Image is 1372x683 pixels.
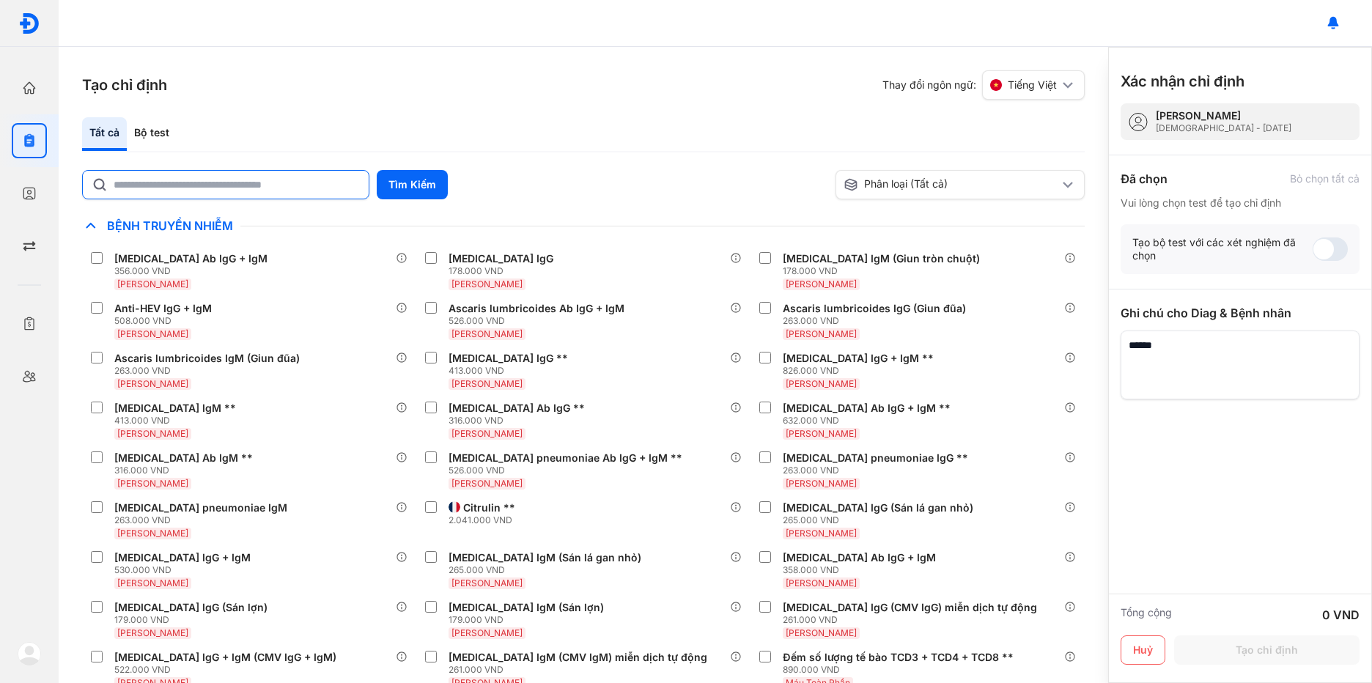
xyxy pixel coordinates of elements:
div: 316.000 VND [114,465,259,476]
div: 508.000 VND [114,315,218,327]
div: 413.000 VND [114,415,242,427]
span: [PERSON_NAME] [786,428,857,439]
span: [PERSON_NAME] [786,478,857,489]
div: 413.000 VND [449,365,574,377]
div: [MEDICAL_DATA] Ab IgM ** [114,451,253,465]
div: 632.000 VND [783,415,956,427]
div: [MEDICAL_DATA] pneumoniae IgG ** [783,451,968,465]
div: [DEMOGRAPHIC_DATA] - [DATE] [1156,122,1291,134]
div: [MEDICAL_DATA] IgM ** [114,402,236,415]
div: [MEDICAL_DATA] IgG (Sán lợn) [114,601,268,614]
div: Đã chọn [1121,170,1168,188]
div: 179.000 VND [114,614,273,626]
span: [PERSON_NAME] [117,577,188,588]
div: [PERSON_NAME] [1156,109,1291,122]
div: [MEDICAL_DATA] pneumoniae Ab IgG + IgM ** [449,451,682,465]
div: 530.000 VND [114,564,257,576]
div: [MEDICAL_DATA] IgM (Sán lợn) [449,601,604,614]
div: 261.000 VND [783,614,1043,626]
span: Tiếng Việt [1008,78,1057,92]
div: 178.000 VND [449,265,559,277]
img: logo [18,12,40,34]
div: 263.000 VND [114,514,293,526]
div: Vui lòng chọn test để tạo chỉ định [1121,196,1360,210]
span: [PERSON_NAME] [117,278,188,289]
button: Tạo chỉ định [1174,635,1360,665]
div: 316.000 VND [449,415,591,427]
div: 358.000 VND [783,564,942,576]
span: Bệnh Truyền Nhiễm [100,218,240,233]
div: [MEDICAL_DATA] IgM (CMV IgM) miễn dịch tự động [449,651,707,664]
span: [PERSON_NAME] [786,577,857,588]
span: [PERSON_NAME] [451,278,523,289]
div: 178.000 VND [783,265,986,277]
span: [PERSON_NAME] [786,627,857,638]
div: [MEDICAL_DATA] pneumoniae IgM [114,501,287,514]
div: 522.000 VND [114,664,342,676]
span: [PERSON_NAME] [117,528,188,539]
span: [PERSON_NAME] [451,577,523,588]
span: [PERSON_NAME] [451,328,523,339]
div: Citrulin ** [463,501,515,514]
div: 526.000 VND [449,465,688,476]
div: 826.000 VND [783,365,940,377]
div: 179.000 VND [449,614,610,626]
div: Ascaris lumbricoides IgM (Giun đũa) [114,352,300,365]
div: 263.000 VND [783,315,972,327]
div: 2.041.000 VND [449,514,521,526]
div: [MEDICAL_DATA] IgG + IgM ** [783,352,934,365]
div: Tất cả [82,117,127,151]
div: 263.000 VND [783,465,974,476]
div: 265.000 VND [449,564,647,576]
div: Đếm số lượng tế bào TCD3 + TCD4 + TCD8 ** [783,651,1014,664]
span: [PERSON_NAME] [451,478,523,489]
span: [PERSON_NAME] [786,278,857,289]
span: [PERSON_NAME] [451,378,523,389]
h3: Tạo chỉ định [82,75,167,95]
span: [PERSON_NAME] [117,328,188,339]
span: [PERSON_NAME] [117,627,188,638]
div: 0 VND [1322,606,1360,624]
div: [MEDICAL_DATA] IgG ** [449,352,568,365]
div: [MEDICAL_DATA] IgM (Giun tròn chuột) [783,252,980,265]
span: [PERSON_NAME] [117,428,188,439]
span: [PERSON_NAME] [786,378,857,389]
div: 356.000 VND [114,265,273,277]
img: logo [18,642,41,665]
div: [MEDICAL_DATA] Ab IgG + IgM [783,551,936,564]
span: [PERSON_NAME] [786,328,857,339]
div: 261.000 VND [449,664,713,676]
span: [PERSON_NAME] [451,428,523,439]
div: Phân loại (Tất cả) [844,177,1059,192]
div: Bộ test [127,117,177,151]
span: [PERSON_NAME] [117,478,188,489]
div: Ascaris lumbricoides IgG (Giun đũa) [783,302,966,315]
div: 265.000 VND [783,514,979,526]
div: [MEDICAL_DATA] Ab IgG + IgM [114,252,268,265]
div: [MEDICAL_DATA] IgM (Sán lá gan nhỏ) [449,551,641,564]
div: [MEDICAL_DATA] IgG [449,252,553,265]
div: 263.000 VND [114,365,306,377]
h3: Xác nhận chỉ định [1121,71,1244,92]
div: Ascaris lumbricoides Ab IgG + IgM [449,302,624,315]
span: [PERSON_NAME] [786,528,857,539]
button: Huỷ [1121,635,1165,665]
div: 526.000 VND [449,315,630,327]
div: [MEDICAL_DATA] Ab IgG + IgM ** [783,402,951,415]
div: [MEDICAL_DATA] Ab IgG ** [449,402,585,415]
span: [PERSON_NAME] [451,627,523,638]
div: Ghi chú cho Diag & Bệnh nhân [1121,304,1360,322]
span: [PERSON_NAME] [117,378,188,389]
div: Tạo bộ test với các xét nghiệm đã chọn [1132,236,1313,262]
div: Bỏ chọn tất cả [1290,172,1360,185]
div: Anti-HEV IgG + IgM [114,302,212,315]
div: 890.000 VND [783,664,1019,676]
div: [MEDICAL_DATA] IgG + IgM (CMV IgG + IgM) [114,651,336,664]
div: [MEDICAL_DATA] IgG (CMV IgG) miễn dịch tự động [783,601,1037,614]
div: Tổng cộng [1121,606,1172,624]
button: Tìm Kiếm [377,170,448,199]
div: [MEDICAL_DATA] IgG + IgM [114,551,251,564]
div: [MEDICAL_DATA] IgG (Sán lá gan nhỏ) [783,501,973,514]
div: Thay đổi ngôn ngữ: [882,70,1085,100]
